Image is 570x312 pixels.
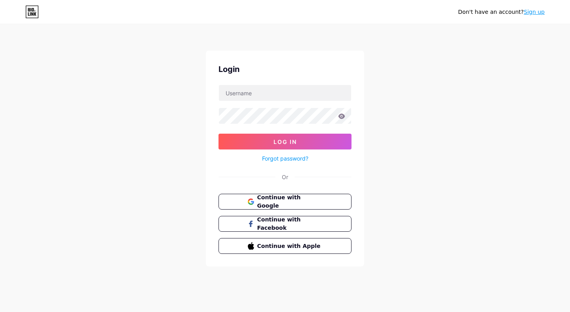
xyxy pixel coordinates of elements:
[218,216,351,232] button: Continue with Facebook
[262,154,308,163] a: Forgot password?
[218,63,351,75] div: Login
[218,194,351,210] button: Continue with Google
[524,9,545,15] a: Sign up
[282,173,288,181] div: Or
[458,8,545,16] div: Don't have an account?
[274,138,297,145] span: Log In
[257,216,323,232] span: Continue with Facebook
[257,193,323,210] span: Continue with Google
[218,238,351,254] button: Continue with Apple
[219,85,351,101] input: Username
[218,134,351,149] button: Log In
[257,242,323,250] span: Continue with Apple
